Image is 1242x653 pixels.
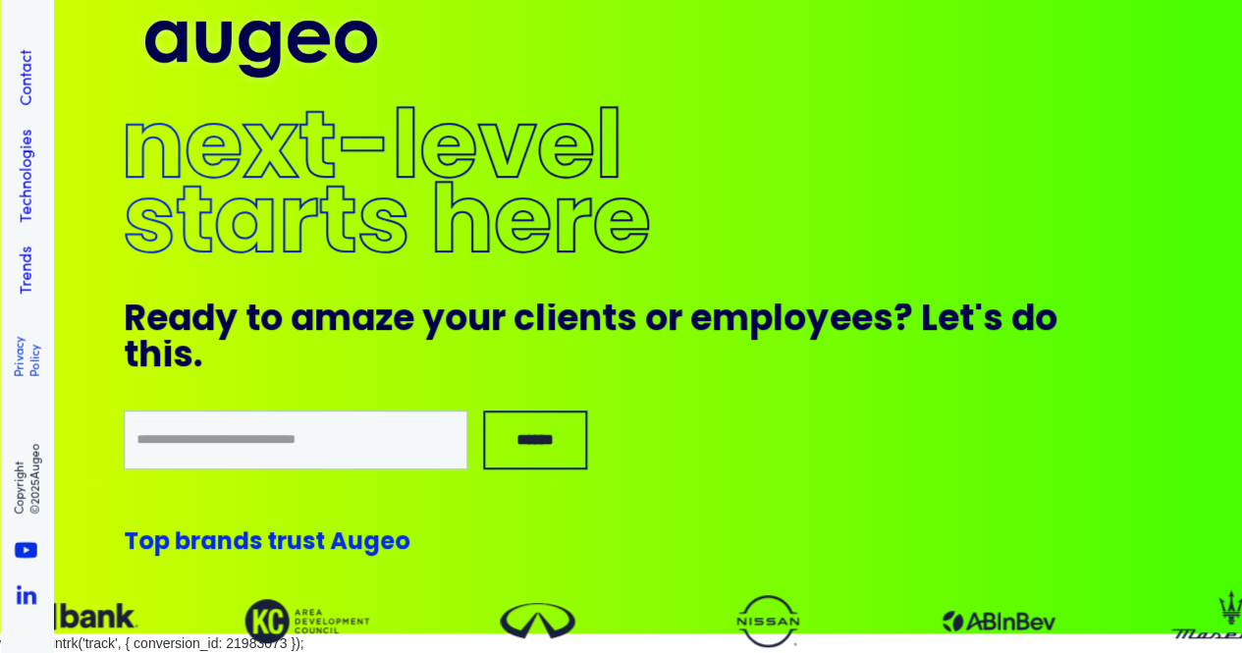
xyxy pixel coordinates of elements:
div: s [982,303,1002,340]
div: ? [892,303,912,340]
div: e [557,303,578,340]
div: . [193,340,202,376]
div: s [302,531,315,555]
div: m [314,303,351,340]
div: r [277,531,287,555]
div: p [154,531,170,555]
div: c [513,303,535,340]
div: o [645,303,668,340]
div: e [146,303,168,340]
div: d [1010,303,1034,340]
a: Trends [14,245,35,294]
div: o [395,531,410,555]
div: e [829,303,850,340]
div: o [445,303,467,340]
img: Augeo logo [134,9,389,89]
div: l [535,303,546,340]
div: t [267,531,277,555]
div: e [850,303,872,340]
div: n [578,303,602,340]
div: y [806,303,829,340]
div: r [668,303,682,340]
div: a [291,303,314,340]
div: e [380,531,395,555]
div: t [315,531,325,555]
form: Email Form 2 [124,410,1117,477]
div: e [937,303,958,340]
div: o [1034,303,1056,340]
div: n [217,531,233,555]
div: e [393,303,414,340]
div: R [124,303,146,340]
div: a [168,303,191,340]
div: y [215,303,238,340]
div: A [330,531,348,555]
div: d [233,531,249,555]
div: T [124,531,138,555]
div: s [872,303,892,340]
div: i [546,303,557,340]
div: ' [973,303,982,340]
div: r [190,531,200,555]
div: t [602,303,617,340]
div: y [422,303,445,340]
div: g [363,531,380,555]
a: Privacy Policy [10,309,42,376]
span: 2025 [26,478,42,504]
div: 7 of 14 [460,589,613,653]
div: t [245,303,260,340]
img: Client logo: ABInBev [922,589,1074,653]
div: o [783,303,806,340]
div: e [690,303,712,340]
div: s [617,303,637,340]
div: b [175,531,190,555]
div: a [200,531,217,555]
div: u [467,303,491,340]
img: Client logo: Infiniti [460,589,613,653]
div: t [958,303,973,340]
div: 6 of 14 [230,589,382,653]
div: u [287,531,302,555]
div: l [773,303,783,340]
div: p [749,303,773,340]
div: t [124,340,138,376]
div: o [138,531,154,555]
p: Copyright © Augeo [10,400,42,514]
a: Technologies [14,129,35,222]
div: o [260,303,283,340]
div: a [351,303,375,340]
div: i [162,340,173,376]
div: h [138,340,162,376]
img: Client logo: Nissan [691,589,843,653]
div: 9 of 14 [922,589,1074,653]
div: s [173,340,193,376]
div: s [249,531,262,555]
div: 8 of 14 [691,589,843,653]
div: L [920,303,937,340]
div: r [491,303,506,340]
div: z [375,303,393,340]
div: u [348,531,363,555]
a: Contact [14,49,35,105]
img: Client logo: Kansas City Area Development Council [230,589,382,653]
div: m [712,303,749,340]
div: d [191,303,215,340]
